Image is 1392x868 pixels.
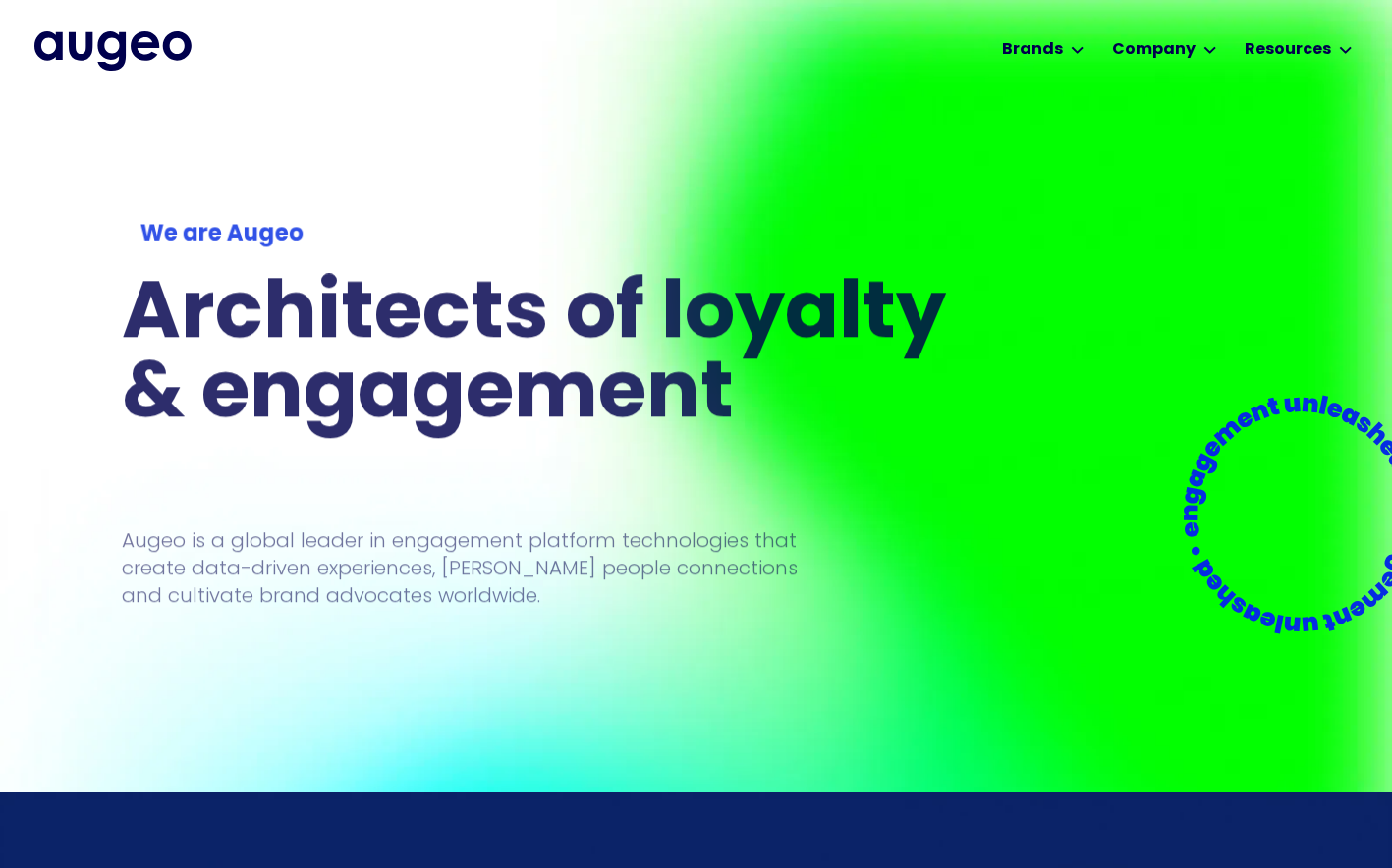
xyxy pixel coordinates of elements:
[1245,38,1331,62] div: Resources
[122,526,798,609] p: Augeo is a global leader in engagement platform technologies that create data-driven experiences,...
[1112,38,1196,62] div: Company
[34,31,192,71] img: Augeo's full logo in midnight blue.
[122,277,971,436] h1: Architects of loyalty & engagement
[139,217,952,250] div: We are Augeo
[1002,38,1063,62] div: Brands
[34,31,192,71] a: home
